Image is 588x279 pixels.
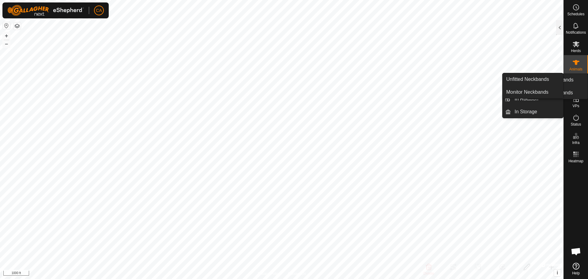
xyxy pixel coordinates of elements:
[571,123,581,126] span: Status
[568,159,583,163] span: Heatmap
[506,89,548,96] span: Monitor Neckbands
[13,22,21,30] button: Map Layers
[7,5,84,16] img: Gallagher Logo
[572,141,579,145] span: Infra
[569,67,582,71] span: Animals
[3,40,10,47] button: –
[3,22,10,29] button: Reset Map
[571,49,581,53] span: Herds
[258,271,281,277] a: Privacy Policy
[503,106,563,118] li: In Storage
[567,12,584,16] span: Schedules
[96,7,102,14] span: CA
[3,32,10,40] button: +
[557,270,558,275] span: i
[572,104,579,108] span: VPs
[506,76,549,83] span: Unfitted Neckbands
[514,108,537,115] span: In Storage
[514,95,538,103] span: In Rotation
[511,106,563,118] a: In Storage
[566,31,586,34] span: Notifications
[572,271,580,275] span: Help
[503,86,563,98] a: Monitor Neckbands
[554,270,561,276] button: i
[511,93,563,105] a: In Rotation
[503,73,563,85] a: Unfitted Neckbands
[503,93,563,105] li: In Rotation
[564,260,588,277] a: Help
[288,271,306,277] a: Contact Us
[567,242,585,261] div: Open chat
